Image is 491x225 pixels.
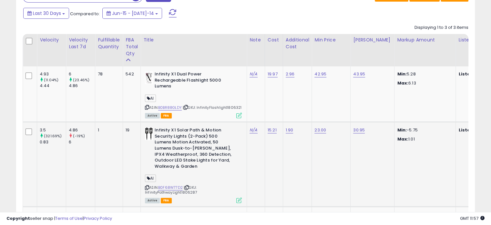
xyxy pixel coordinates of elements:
[145,174,156,182] span: AI
[145,185,197,195] span: | SKU: InfinityPathwayLight1806287
[353,127,365,133] a: 30.95
[183,105,241,110] span: | SKU: InfinityFlashlight1806321
[145,95,156,102] span: AI
[353,37,392,43] div: [PERSON_NAME]
[84,215,112,221] a: Privacy Policy
[40,127,66,133] div: 3.5
[44,133,62,139] small: (321.69%)
[143,37,244,43] div: Title
[397,127,451,133] p: -5.75
[69,83,95,89] div: 4.86
[69,37,92,50] div: Velocity Last 7d
[286,37,309,50] div: Additional Cost
[458,127,488,133] b: Listed Price:
[40,37,63,43] div: Velocity
[397,80,408,86] strong: Max:
[69,127,95,133] div: 4.86
[40,83,66,89] div: 4.44
[112,10,154,17] span: Jun-15 - [DATE]-14
[414,25,468,31] div: Displaying 1 to 3 of 3 items
[286,71,295,77] a: 2.96
[460,215,485,221] span: 2025-08-14 11:57 GMT
[6,215,30,221] strong: Copyright
[98,127,118,133] div: 1
[353,71,365,77] a: 43.95
[250,37,262,43] div: Note
[161,198,172,203] span: FBA
[70,11,100,17] span: Compared to:
[314,71,326,77] a: 42.95
[286,127,293,133] a: 1.90
[314,127,326,133] a: 23.00
[73,133,85,139] small: (-19%)
[73,77,89,83] small: (23.46%)
[33,10,61,17] span: Last 30 Days
[458,71,488,77] b: Listed Price:
[55,215,83,221] a: Terms of Use
[158,105,182,110] a: B0BR88GLDY
[397,136,408,142] strong: Max:
[397,127,407,133] strong: Min:
[155,127,233,171] b: Infinity X1 Solar Path & Motion Security Lights (2-Pack) 500 Lumens Motion Activated, 50 Lumens D...
[397,136,451,142] p: 1.01
[126,37,138,57] div: FBA Total Qty
[397,37,453,43] div: Markup Amount
[126,127,136,133] div: 19
[40,139,66,145] div: 0.83
[158,185,183,190] a: B0F68W77D2
[126,71,136,77] div: 542
[98,71,118,77] div: 78
[6,216,112,222] div: seller snap | |
[145,113,160,118] span: All listings currently available for purchase on Amazon
[145,71,153,84] img: 41eluh4hSFL._SL40_.jpg
[145,71,242,118] div: ASIN:
[161,113,172,118] span: FBA
[397,71,451,77] p: 5.28
[98,37,120,50] div: Fulfillable Quantity
[250,127,257,133] a: N/A
[69,139,95,145] div: 6
[145,127,153,140] img: 31RnJXEQiUL._SL40_.jpg
[397,80,451,86] p: 6.13
[397,71,407,77] strong: Min:
[268,127,277,133] a: 15.21
[268,37,280,43] div: Cost
[250,71,257,77] a: N/A
[44,77,58,83] small: (11.04%)
[145,198,160,203] span: All listings currently available for purchase on Amazon
[23,8,69,19] button: Last 30 Days
[268,71,278,77] a: 19.97
[314,37,348,43] div: Min Price
[40,71,66,77] div: 4.93
[69,71,95,77] div: 6
[155,71,233,91] b: Infinity X1 Dual Power Rechargeable Flashlight 5000 Lumens
[102,8,162,19] button: Jun-15 - [DATE]-14
[145,127,242,202] div: ASIN:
